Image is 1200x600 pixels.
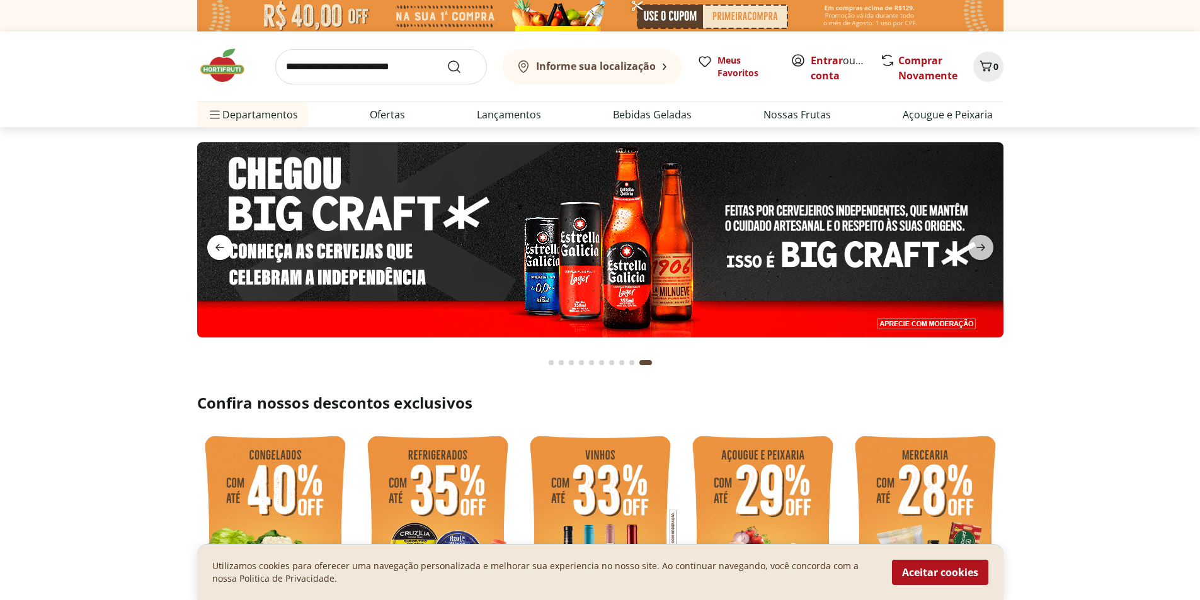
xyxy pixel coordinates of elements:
button: Go to page 6 from fs-carousel [597,348,607,378]
button: Informe sua localização [502,49,682,84]
a: Ofertas [370,107,405,122]
a: Lançamentos [477,107,541,122]
img: Hortifruti [197,47,260,84]
button: Go to page 1 from fs-carousel [546,348,556,378]
span: 0 [993,60,998,72]
button: Go to page 5 from fs-carousel [586,348,597,378]
h2: Confira nossos descontos exclusivos [197,393,1003,413]
p: Utilizamos cookies para oferecer uma navegação personalizada e melhorar sua experiencia no nosso ... [212,560,877,585]
button: Go to page 3 from fs-carousel [566,348,576,378]
button: Current page from fs-carousel [637,348,654,378]
a: Meus Favoritos [697,54,775,79]
input: search [275,49,487,84]
img: stella [197,142,1003,337]
span: ou [811,53,867,83]
span: Meus Favoritos [717,54,775,79]
a: Criar conta [811,54,880,82]
a: Açougue e Peixaria [903,107,993,122]
button: Aceitar cookies [892,560,988,585]
b: Informe sua localização [536,59,656,73]
a: Bebidas Geladas [613,107,692,122]
a: Comprar Novamente [898,54,957,82]
button: Go to page 2 from fs-carousel [556,348,566,378]
button: Go to page 8 from fs-carousel [617,348,627,378]
button: previous [197,235,243,260]
button: Go to page 9 from fs-carousel [627,348,637,378]
button: Go to page 7 from fs-carousel [607,348,617,378]
button: Carrinho [973,52,1003,82]
a: Nossas Frutas [763,107,831,122]
a: Entrar [811,54,843,67]
button: Go to page 4 from fs-carousel [576,348,586,378]
button: Submit Search [447,59,477,74]
button: next [958,235,1003,260]
span: Departamentos [207,99,298,130]
button: Menu [207,99,222,130]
